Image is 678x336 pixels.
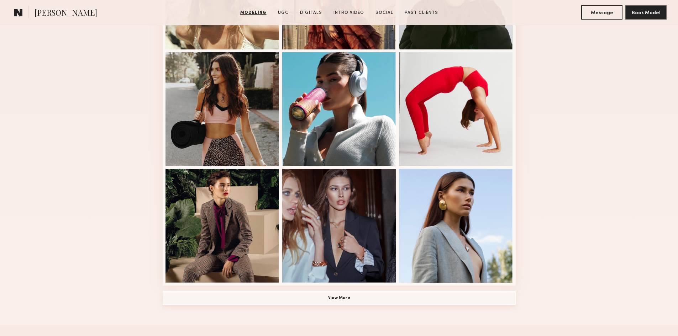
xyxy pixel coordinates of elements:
[402,10,441,16] a: Past Clients
[581,5,622,20] button: Message
[373,10,396,16] a: Social
[237,10,269,16] a: Modeling
[297,10,325,16] a: Digitals
[163,291,516,305] button: View More
[275,10,291,16] a: UGC
[35,7,97,20] span: [PERSON_NAME]
[625,9,667,15] a: Book Model
[331,10,367,16] a: Intro Video
[625,5,667,20] button: Book Model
